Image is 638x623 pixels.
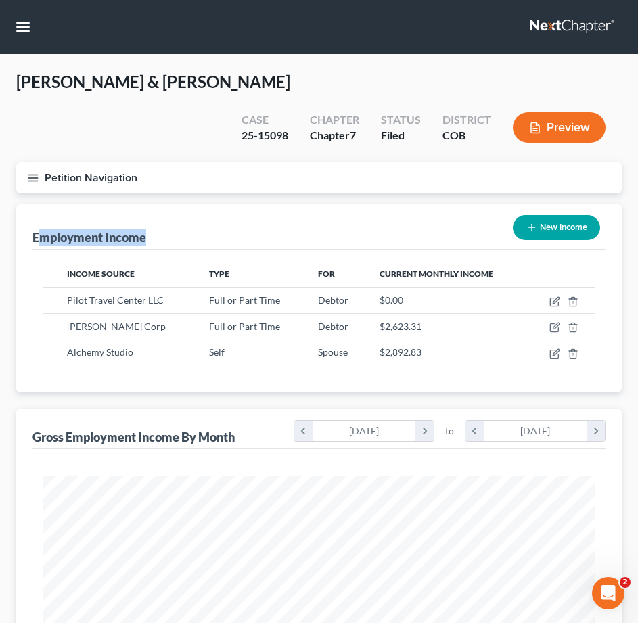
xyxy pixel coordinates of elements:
[620,577,631,588] span: 2
[442,128,491,143] div: COB
[32,229,146,246] div: Employment Income
[513,215,600,240] button: New Income
[67,269,135,279] span: Income Source
[242,112,288,128] div: Case
[592,577,624,609] iframe: Intercom live chat
[294,421,313,441] i: chevron_left
[380,294,403,306] span: $0.00
[380,321,421,332] span: $2,623.31
[415,421,434,441] i: chevron_right
[310,112,359,128] div: Chapter
[445,424,454,438] span: to
[350,129,356,141] span: 7
[67,346,133,358] span: Alchemy Studio
[513,112,606,143] button: Preview
[380,346,421,358] span: $2,892.83
[16,72,290,91] span: [PERSON_NAME] & [PERSON_NAME]
[209,346,225,358] span: Self
[209,321,280,332] span: Full or Part Time
[318,346,348,358] span: Spouse
[67,294,164,306] span: Pilot Travel Center LLC
[318,294,348,306] span: Debtor
[318,269,335,279] span: For
[442,112,491,128] div: District
[209,269,229,279] span: Type
[381,112,421,128] div: Status
[67,321,166,332] span: [PERSON_NAME] Corp
[16,162,622,193] button: Petition Navigation
[313,421,416,441] div: [DATE]
[380,269,493,279] span: Current Monthly Income
[484,421,587,441] div: [DATE]
[32,429,235,445] div: Gross Employment Income By Month
[242,128,288,143] div: 25-15098
[587,421,605,441] i: chevron_right
[318,321,348,332] span: Debtor
[381,128,421,143] div: Filed
[465,421,484,441] i: chevron_left
[209,294,280,306] span: Full or Part Time
[310,128,359,143] div: Chapter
